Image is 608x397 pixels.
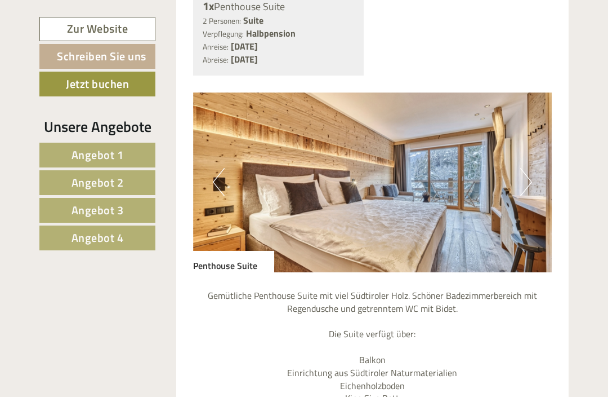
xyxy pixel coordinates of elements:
[203,54,229,65] small: Abreise:
[213,168,225,196] button: Previous
[203,41,229,52] small: Anreise:
[520,168,532,196] button: Next
[231,52,258,66] b: [DATE]
[243,14,263,27] b: Suite
[39,116,155,137] div: Unsere Angebote
[71,174,124,191] span: Angebot 2
[71,229,124,246] span: Angebot 4
[231,39,258,53] b: [DATE]
[193,92,552,272] img: image
[193,251,274,272] div: Penthouse Suite
[39,17,155,41] a: Zur Website
[71,146,124,164] span: Angebot 1
[71,201,124,219] span: Angebot 3
[246,27,296,40] b: Halbpension
[39,72,155,96] a: Jetzt buchen
[203,28,244,39] small: Verpflegung:
[203,15,241,27] small: 2 Personen:
[39,44,155,69] a: Schreiben Sie uns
